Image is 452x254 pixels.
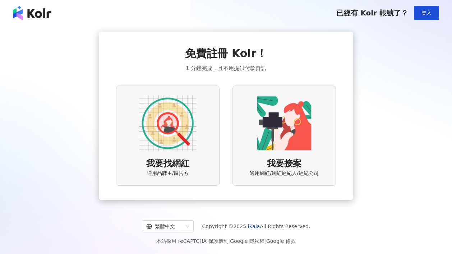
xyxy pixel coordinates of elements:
[230,238,264,244] a: Google 隱私權
[336,9,408,17] span: 已經有 Kolr 帳號了？
[229,238,230,244] span: |
[421,10,432,16] span: 登入
[156,237,295,245] span: 本站採用 reCAPTCHA 保護機制
[185,46,267,61] span: 免費註冊 Kolr！
[146,221,183,232] div: 繁體中文
[146,158,189,170] span: 我要找網紅
[186,64,266,73] span: 1 分鐘完成，且不用提供付款資訊
[266,238,296,244] a: Google 條款
[255,94,313,152] img: KOL identity option
[202,222,310,231] span: Copyright © 2025 All Rights Reserved.
[139,94,197,152] img: AD identity option
[250,170,318,177] span: 適用網紅/網紅經紀人/經紀公司
[267,158,301,170] span: 我要接案
[248,223,260,229] a: iKala
[13,6,51,20] img: logo
[147,170,189,177] span: 適用品牌主/廣告方
[264,238,266,244] span: |
[414,6,439,20] button: 登入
